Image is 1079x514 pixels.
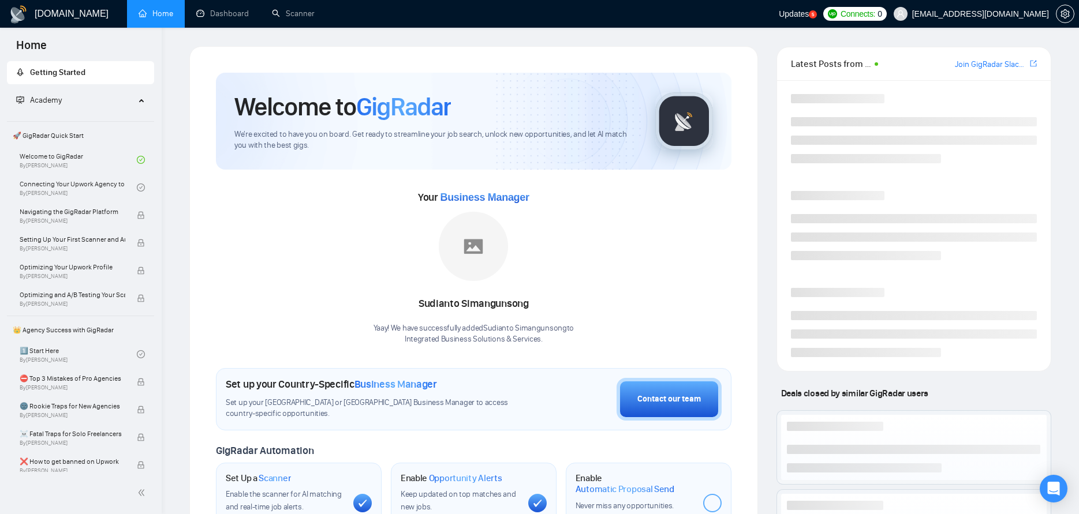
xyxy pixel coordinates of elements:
[226,397,523,419] span: Set up your [GEOGRAPHIC_DATA] or [GEOGRAPHIC_DATA] Business Manager to access country-specific op...
[7,61,154,84] li: Getting Started
[137,378,145,386] span: lock
[20,412,125,419] span: By [PERSON_NAME]
[137,183,145,192] span: check-circle
[30,67,85,77] span: Getting Started
[637,393,701,406] div: Contact our team
[137,267,145,275] span: lock
[401,472,502,484] h1: Enable
[440,192,529,203] span: Business Manager
[374,334,574,345] p: Integrated Business Solutions & Services .
[216,444,313,457] span: GigRadar Automation
[576,483,674,495] span: Automatic Proposal Send
[1030,58,1037,69] a: export
[139,9,173,18] a: homeHome
[16,96,24,104] span: fund-projection-screen
[776,383,933,403] span: Deals closed by similar GigRadar users
[401,489,516,512] span: Keep updated on top matches and new jobs.
[20,384,125,391] span: By [PERSON_NAME]
[137,350,145,358] span: check-circle
[655,92,713,150] img: gigradar-logo.png
[20,400,125,412] span: 🌚 Rookie Traps for New Agencies
[234,129,637,151] span: We're excited to have you on board. Get ready to streamline your job search, unlock new opportuni...
[374,294,574,314] div: Sudianto Simangunsong
[137,211,145,219] span: lock
[356,91,451,122] span: GigRadar
[137,239,145,247] span: lock
[226,472,291,484] h1: Set Up a
[20,373,125,384] span: ⛔ Top 3 Mistakes of Pro Agencies
[20,217,125,224] span: By [PERSON_NAME]
[791,57,871,71] span: Latest Posts from the GigRadar Community
[20,245,125,252] span: By [PERSON_NAME]
[20,289,125,301] span: Optimizing and A/B Testing Your Scanner for Better Results
[16,95,62,105] span: Academy
[137,433,145,441] span: lock
[9,5,28,24] img: logo
[196,9,249,18] a: dashboardDashboard
[8,124,153,147] span: 🚀 GigRadar Quick Start
[30,95,62,105] span: Academy
[226,489,342,512] span: Enable the scanner for AI matching and real-time job alerts.
[20,273,125,280] span: By [PERSON_NAME]
[234,91,451,122] h1: Welcome to
[20,301,125,307] span: By [PERSON_NAME]
[1056,5,1074,23] button: setting
[354,378,437,391] span: Business Manager
[374,323,574,345] div: Yaay! We have successfully added Sudianto Simangunsong to
[20,440,125,447] span: By [PERSON_NAME]
[137,461,145,469] span: lock
[779,9,809,18] span: Updates
[20,234,125,245] span: Setting Up Your First Scanner and Auto-Bidder
[576,472,694,495] h1: Enable
[20,456,125,467] span: ❌ How to get banned on Upwork
[20,342,137,367] a: 1️⃣ Start HereBy[PERSON_NAME]
[439,212,508,281] img: placeholder.png
[897,10,905,18] span: user
[617,378,722,421] button: Contact our team
[226,378,437,391] h1: Set up your Country-Specific
[809,10,817,18] a: 5
[418,191,529,204] span: Your
[828,9,837,18] img: upwork-logo.png
[137,406,145,414] span: lock
[16,68,24,76] span: rocket
[429,472,502,484] span: Opportunity Alerts
[137,487,149,498] span: double-left
[20,261,125,273] span: Optimizing Your Upwork Profile
[137,156,145,164] span: check-circle
[841,7,875,20] span: Connects:
[8,318,153,342] span: 👑 Agency Success with GigRadar
[20,175,137,200] a: Connecting Your Upwork Agency to GigRadarBy[PERSON_NAME]
[20,428,125,440] span: ☠️ Fatal Traps for Solo Freelancers
[7,37,56,61] span: Home
[20,206,125,217] span: Navigating the GigRadar Platform
[272,9,315,18] a: searchScanner
[1030,59,1037,68] span: export
[878,7,882,20] span: 0
[955,58,1028,71] a: Join GigRadar Slack Community
[812,12,815,17] text: 5
[1040,475,1067,502] div: Open Intercom Messenger
[137,294,145,302] span: lock
[1056,9,1074,18] a: setting
[576,501,674,511] span: Never miss any opportunities.
[20,147,137,172] a: Welcome to GigRadarBy[PERSON_NAME]
[20,467,125,474] span: By [PERSON_NAME]
[259,472,291,484] span: Scanner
